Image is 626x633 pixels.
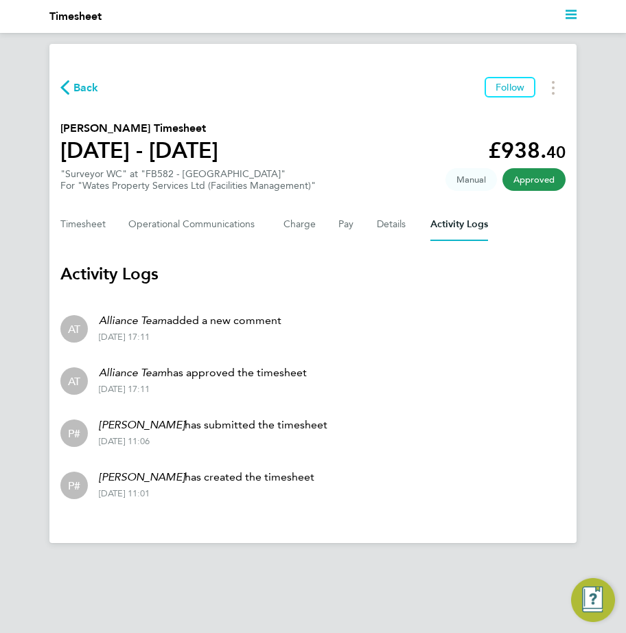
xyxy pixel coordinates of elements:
[430,208,488,241] button: Activity Logs
[571,578,615,622] button: Engage Resource Center
[99,312,281,329] p: added a new comment
[128,208,262,241] button: Operational Communications
[99,365,307,381] p: has approved the timesheet
[283,208,316,241] button: Charge
[68,373,80,389] span: AT
[68,478,80,493] span: P#
[99,470,185,483] em: [PERSON_NAME]
[60,315,88,343] div: Alliance Team
[488,137,566,163] app-decimal: £938.
[60,168,316,192] div: "Surveyor WC" at "FB582 - [GEOGRAPHIC_DATA]"
[60,120,218,137] h2: [PERSON_NAME] Timesheet
[60,208,106,241] button: Timesheet
[377,208,408,241] button: Details
[338,208,355,241] button: Pay
[60,263,566,285] h3: Activity Logs
[99,418,185,431] em: [PERSON_NAME]
[445,168,497,191] span: This timesheet was manually created.
[541,77,566,98] button: Timesheets Menu
[99,366,167,379] em: Alliance Team
[68,321,80,336] span: AT
[502,168,566,191] span: This timesheet has been approved.
[60,180,316,192] div: For "Wates Property Services Ltd (Facilities Management)"
[485,77,535,97] button: Follow
[99,436,327,447] div: [DATE] 11:06
[99,469,314,485] p: has created the timesheet
[99,384,307,395] div: [DATE] 17:11
[49,8,102,25] li: Timesheet
[73,80,99,96] span: Back
[99,488,314,499] div: [DATE] 11:01
[68,426,80,441] span: P#
[60,79,99,96] button: Back
[496,81,524,93] span: Follow
[60,137,218,164] h1: [DATE] - [DATE]
[99,417,327,433] p: has submitted the timesheet
[99,314,167,327] em: Alliance Team
[60,367,88,395] div: Alliance Team
[99,332,281,343] div: [DATE] 17:11
[60,472,88,499] div: Person #457140
[546,142,566,162] span: 40
[60,419,88,447] div: Person #457140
